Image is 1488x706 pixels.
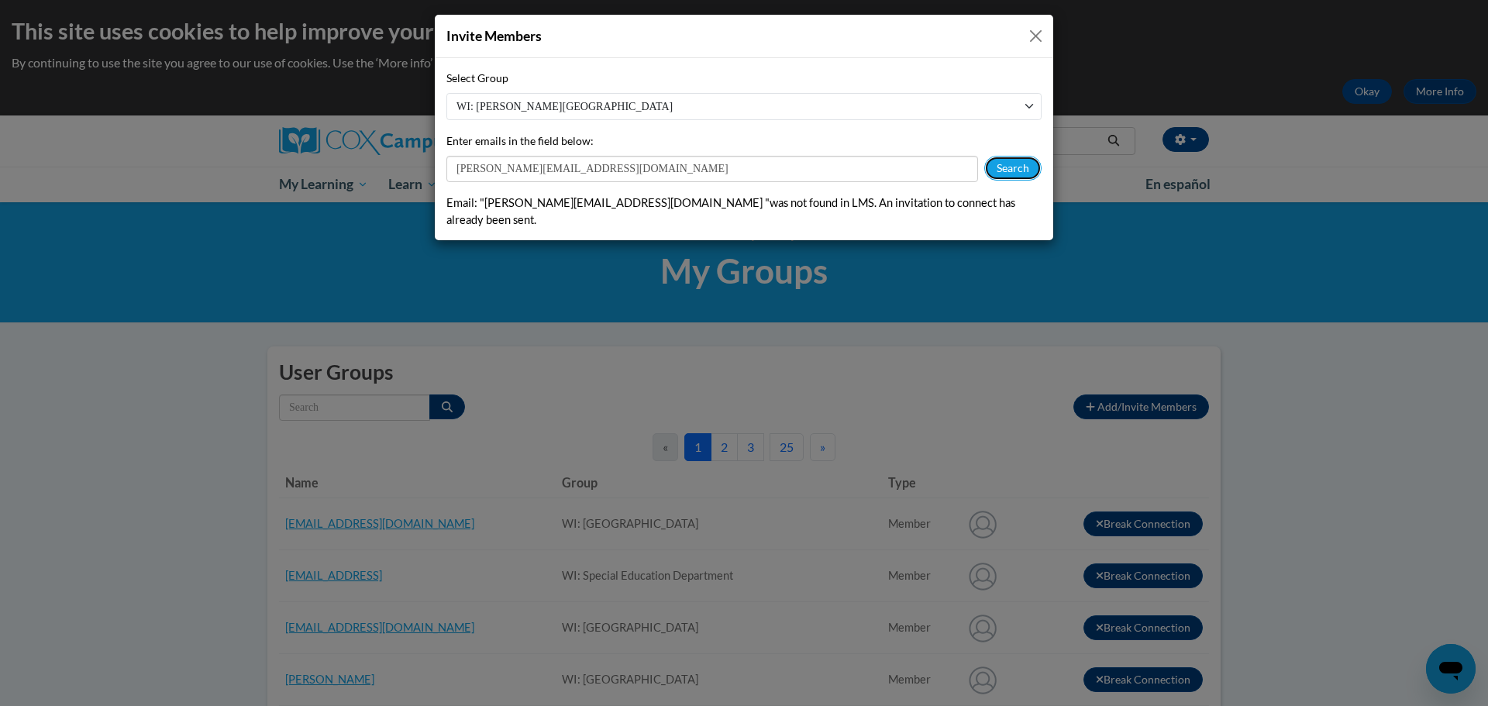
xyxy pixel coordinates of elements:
[446,134,594,147] span: Enter emails in the field below:
[1026,26,1045,46] button: Close
[446,28,542,44] span: Invite Members
[446,196,474,209] span: Email
[446,71,508,84] span: Select Group
[984,156,1042,181] button: Search
[446,156,978,182] input: Search Members
[446,195,1042,229] div: : "[PERSON_NAME][EMAIL_ADDRESS][DOMAIN_NAME] "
